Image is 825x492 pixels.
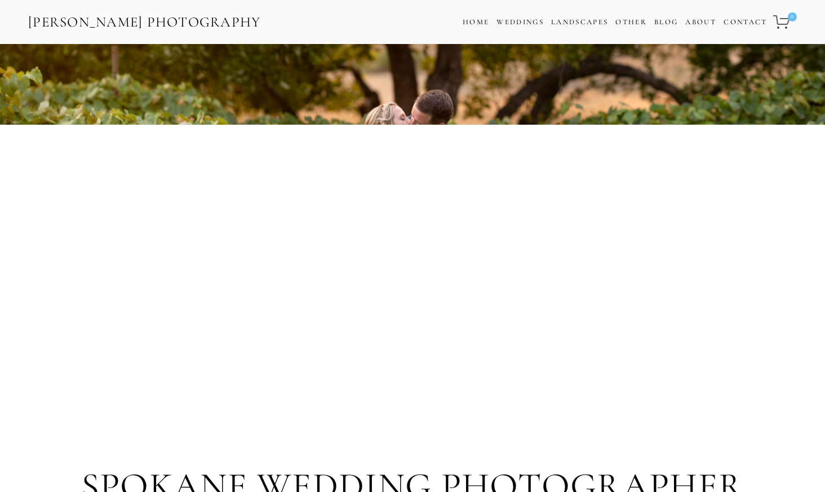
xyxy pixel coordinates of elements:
[551,17,608,27] a: Landscapes
[685,14,716,30] a: About
[463,14,489,30] a: Home
[615,17,647,27] a: Other
[654,14,678,30] a: Blog
[496,17,544,27] a: Weddings
[771,8,798,36] a: 0 items in cart
[788,12,797,21] span: 0
[724,14,767,30] a: Contact
[27,10,262,35] a: [PERSON_NAME] Photography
